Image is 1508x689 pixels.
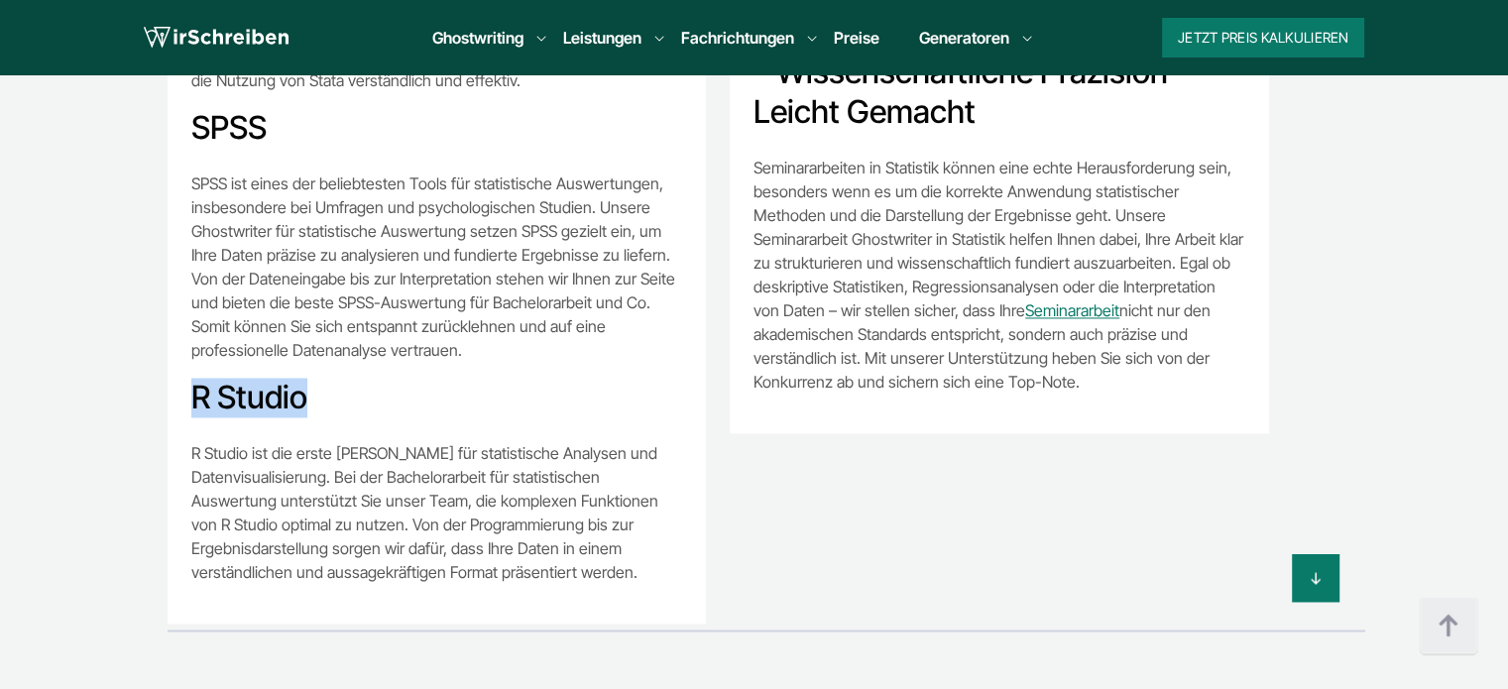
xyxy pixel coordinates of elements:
a: Preise [834,28,879,48]
p: Seminararbeiten in Statistik können eine echte Herausforderung sein, besonders wenn es um die kor... [754,156,1245,394]
h3: SPSS [191,108,683,148]
a: Ghostwriting [432,26,523,50]
img: logo wirschreiben [144,23,289,53]
img: button top [1419,597,1478,656]
p: SPSS ist eines der beliebtesten Tools für statistische Auswertungen, insbesondere bei Umfragen un... [191,172,683,362]
h3: R Studio [191,378,683,417]
a: Seminararbeit [1025,300,1119,320]
a: Generatoren [919,26,1009,50]
a: Fachrichtungen [681,26,794,50]
a: Leistungen [563,26,641,50]
p: R Studio ist die erste [PERSON_NAME] für statistische Analysen und Datenvisualisierung. Bei der B... [191,441,683,584]
button: Jetzt Preis kalkulieren [1162,18,1364,57]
